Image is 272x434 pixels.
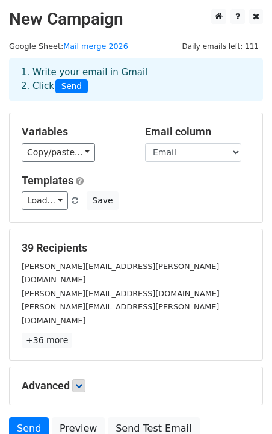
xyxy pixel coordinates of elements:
small: [PERSON_NAME][EMAIL_ADDRESS][PERSON_NAME][DOMAIN_NAME] [22,262,219,285]
small: [PERSON_NAME][EMAIL_ADDRESS][DOMAIN_NAME] [22,289,220,298]
h5: Advanced [22,379,250,392]
a: Load... [22,191,68,210]
h5: Email column [145,125,250,138]
a: Daily emails left: 111 [178,42,263,51]
small: [PERSON_NAME][EMAIL_ADDRESS][PERSON_NAME][DOMAIN_NAME] [22,302,219,325]
iframe: Chat Widget [212,376,272,434]
small: Google Sheet: [9,42,128,51]
h5: Variables [22,125,127,138]
a: +36 more [22,333,72,348]
a: Copy/paste... [22,143,95,162]
a: Templates [22,174,73,187]
span: Daily emails left: 111 [178,40,263,53]
h2: New Campaign [9,9,263,29]
h5: 39 Recipients [22,241,250,255]
button: Save [87,191,118,210]
div: 1. Write your email in Gmail 2. Click [12,66,260,93]
span: Send [55,79,88,94]
a: Mail merge 2026 [63,42,128,51]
